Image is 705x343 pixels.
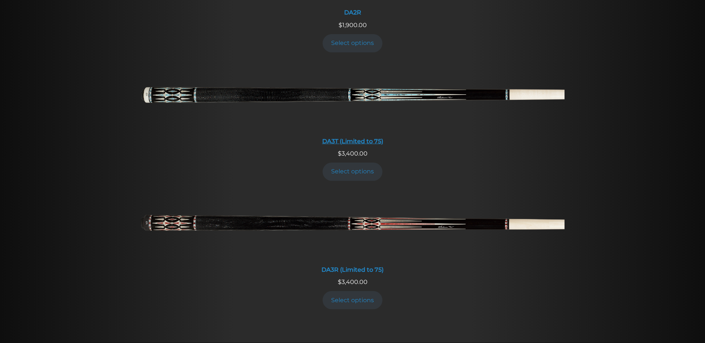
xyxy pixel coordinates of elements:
img: DA3T (Limited to 75) [141,63,565,133]
div: DA3R (Limited to 75) [141,266,565,273]
div: DA3T (Limited to 75) [141,138,565,145]
div: DA2R [141,9,565,16]
a: Add to cart: “DA3R (Limited to 75)” [323,291,383,309]
span: 1,900.00 [339,22,367,29]
span: 3,400.00 [338,278,368,285]
span: $ [339,22,342,29]
span: $ [338,150,342,157]
a: Add to cart: “DA3T (Limited to 75)” [323,163,383,181]
span: $ [338,278,342,285]
a: DA3T (Limited to 75) DA3T (Limited to 75) [141,63,565,149]
a: Add to cart: “DA2R” [323,34,383,52]
a: DA3R (Limited to 75) DA3R (Limited to 75) [141,191,565,278]
img: DA3R (Limited to 75) [141,191,565,262]
span: 3,400.00 [338,150,368,157]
